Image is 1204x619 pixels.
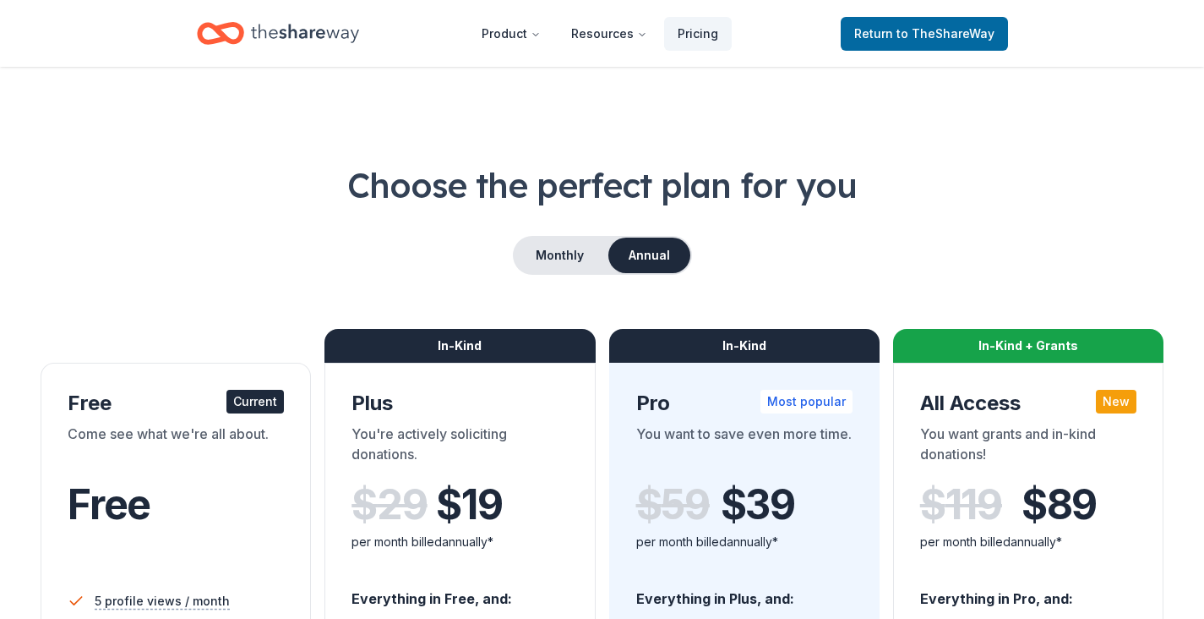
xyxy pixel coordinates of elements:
div: Everything in Free, and: [351,574,568,610]
div: All Access [920,390,1136,417]
div: per month billed annually* [636,532,853,552]
div: In-Kind [324,329,595,363]
a: Home [197,14,359,53]
div: Free [68,390,284,417]
div: per month billed annually* [351,532,568,552]
span: 5 profile views / month [95,591,230,611]
span: Return [854,24,994,44]
div: Plus [351,390,568,417]
div: Everything in Pro, and: [920,574,1136,610]
button: Annual [608,238,690,273]
button: Resources [558,17,661,51]
nav: Main [468,14,732,53]
h1: Choose the perfect plan for you [41,162,1163,209]
div: Pro [636,390,853,417]
button: Product [468,17,554,51]
div: per month billed annually* [920,532,1136,552]
a: Pricing [664,17,732,51]
span: $ 19 [436,481,502,529]
div: Most popular [760,390,853,414]
div: In-Kind + Grants [893,329,1163,363]
div: In-Kind [609,329,880,363]
span: Free [68,479,150,529]
div: Current [226,390,284,414]
div: Come see what we're all about. [68,424,284,471]
span: $ 89 [1021,481,1097,529]
span: $ 39 [721,481,795,529]
span: to TheShareWay [896,26,994,41]
div: You want to save even more time. [636,424,853,471]
div: You want grants and in-kind donations! [920,424,1136,471]
button: Monthly [515,238,605,273]
div: New [1096,390,1136,414]
div: You're actively soliciting donations. [351,424,568,471]
a: Returnto TheShareWay [841,17,1008,51]
div: Everything in Plus, and: [636,574,853,610]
